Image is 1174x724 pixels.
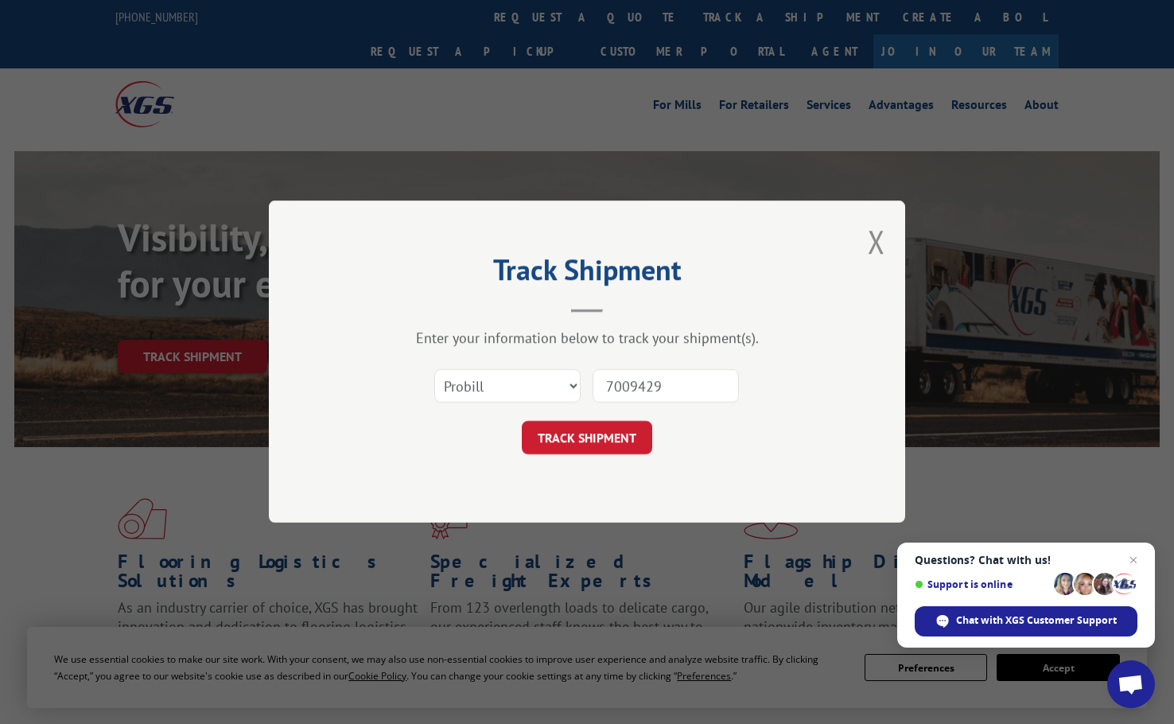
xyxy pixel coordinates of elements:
[593,370,739,403] input: Number(s)
[522,422,652,455] button: TRACK SHIPMENT
[868,220,885,263] button: Close modal
[1124,551,1143,570] span: Close chat
[915,578,1048,590] span: Support is online
[348,329,826,348] div: Enter your information below to track your shipment(s).
[915,554,1137,566] span: Questions? Chat with us!
[1107,660,1155,708] div: Open chat
[915,606,1137,636] div: Chat with XGS Customer Support
[956,613,1117,628] span: Chat with XGS Customer Support
[348,259,826,289] h2: Track Shipment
